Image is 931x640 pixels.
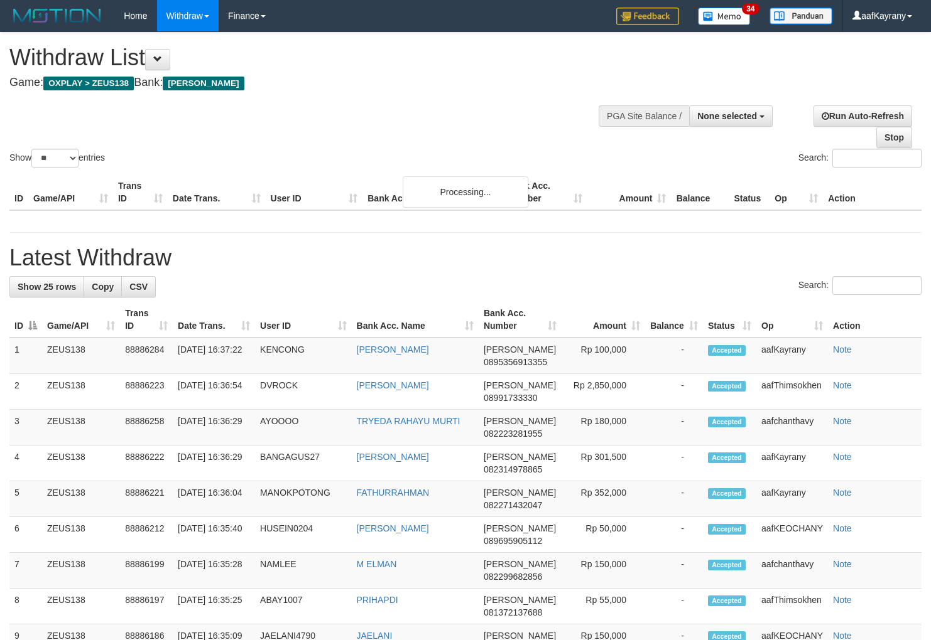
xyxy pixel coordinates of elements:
[9,517,42,553] td: 6
[484,536,542,546] span: Copy 089695905112 to clipboard
[42,302,120,338] th: Game/API: activate to sort column ascending
[255,445,351,481] td: BANGAGUS27
[357,488,430,498] a: FATHURRAHMAN
[255,481,351,517] td: MANOKPOTONG
[120,481,173,517] td: 88886221
[756,302,828,338] th: Op: activate to sort column ascending
[484,559,556,569] span: [PERSON_NAME]
[798,276,922,295] label: Search:
[9,149,105,168] label: Show entries
[9,589,42,624] td: 8
[708,524,746,535] span: Accepted
[168,174,266,210] th: Date Trans.
[43,77,134,90] span: OXPLAY > ZEUS138
[729,174,770,210] th: Status
[18,282,76,292] span: Show 25 rows
[479,302,562,338] th: Bank Acc. Number: activate to sort column ascending
[823,174,922,210] th: Action
[484,523,556,533] span: [PERSON_NAME]
[120,445,173,481] td: 88886222
[562,553,645,589] td: Rp 150,000
[28,174,113,210] th: Game/API
[832,149,922,168] input: Search:
[255,302,351,338] th: User ID: activate to sort column ascending
[357,380,429,390] a: [PERSON_NAME]
[9,553,42,589] td: 7
[9,245,922,270] h1: Latest Withdraw
[645,481,703,517] td: -
[833,416,852,426] a: Note
[173,374,255,410] td: [DATE] 16:36:54
[9,410,42,445] td: 3
[832,276,922,295] input: Search:
[255,589,351,624] td: ABAY1007
[708,345,746,356] span: Accepted
[357,452,429,462] a: [PERSON_NAME]
[9,445,42,481] td: 4
[833,559,852,569] a: Note
[484,572,542,582] span: Copy 082299682856 to clipboard
[357,595,398,605] a: PRIHAPDI
[484,452,556,462] span: [PERSON_NAME]
[599,105,689,127] div: PGA Site Balance /
[42,445,120,481] td: ZEUS138
[362,174,503,210] th: Bank Acc. Name
[403,176,528,208] div: Processing...
[120,589,173,624] td: 88886197
[120,374,173,410] td: 88886223
[587,174,672,210] th: Amount
[562,302,645,338] th: Amount: activate to sort column ascending
[833,344,852,355] a: Note
[645,445,703,481] td: -
[708,488,746,499] span: Accepted
[31,149,79,168] select: Showentries
[833,595,852,605] a: Note
[484,429,542,439] span: Copy 082223281955 to clipboard
[484,500,542,510] span: Copy 082271432047 to clipboard
[689,105,773,127] button: None selected
[645,338,703,374] td: -
[645,374,703,410] td: -
[352,302,479,338] th: Bank Acc. Name: activate to sort column ascending
[484,595,556,605] span: [PERSON_NAME]
[121,276,156,297] a: CSV
[42,410,120,445] td: ZEUS138
[742,3,759,14] span: 34
[42,481,120,517] td: ZEUS138
[173,589,255,624] td: [DATE] 16:35:25
[562,445,645,481] td: Rp 301,500
[255,517,351,553] td: HUSEIN0204
[9,481,42,517] td: 5
[833,452,852,462] a: Note
[876,127,912,148] a: Stop
[173,302,255,338] th: Date Trans.: activate to sort column ascending
[9,45,608,70] h1: Withdraw List
[798,149,922,168] label: Search:
[255,338,351,374] td: KENCONG
[645,517,703,553] td: -
[562,517,645,553] td: Rp 50,000
[173,445,255,481] td: [DATE] 16:36:29
[814,105,912,127] a: Run Auto-Refresh
[708,381,746,392] span: Accepted
[616,8,679,25] img: Feedback.jpg
[703,302,756,338] th: Status: activate to sort column ascending
[9,77,608,89] h4: Game: Bank:
[357,559,397,569] a: M ELMAN
[173,517,255,553] td: [DATE] 16:35:40
[562,410,645,445] td: Rp 180,000
[9,338,42,374] td: 1
[9,374,42,410] td: 2
[756,553,828,589] td: aafchanthavy
[84,276,122,297] a: Copy
[770,8,832,24] img: panduan.png
[9,276,84,297] a: Show 25 rows
[645,302,703,338] th: Balance: activate to sort column ascending
[120,553,173,589] td: 88886199
[770,174,823,210] th: Op
[357,416,460,426] a: TRYEDA RAHAYU MURTI
[645,410,703,445] td: -
[173,410,255,445] td: [DATE] 16:36:29
[120,410,173,445] td: 88886258
[708,417,746,427] span: Accepted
